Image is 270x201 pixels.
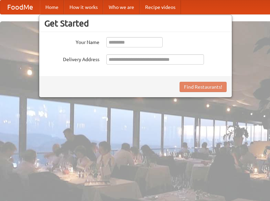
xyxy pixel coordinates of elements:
[103,0,140,14] a: Who we are
[44,18,227,29] h3: Get Started
[44,54,99,63] label: Delivery Address
[180,82,227,92] button: Find Restaurants!
[140,0,181,14] a: Recipe videos
[64,0,103,14] a: How it works
[40,0,64,14] a: Home
[0,0,40,14] a: FoodMe
[44,37,99,46] label: Your Name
